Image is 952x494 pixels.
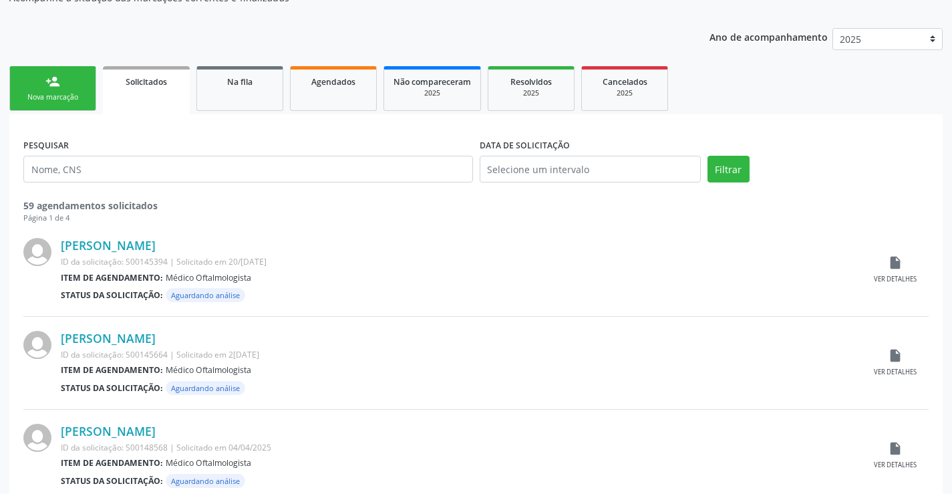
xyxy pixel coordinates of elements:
span: Médico Oftalmologista [166,272,251,283]
div: Ver detalhes [874,461,917,470]
img: img [23,424,51,452]
div: Ver detalhes [874,368,917,377]
b: Item de agendamento: [61,272,163,283]
input: Nome, CNS [23,156,473,182]
span: Na fila [227,76,253,88]
span: Aguardando análise [166,474,245,488]
span: Aguardando análise [166,381,245,395]
div: 2025 [591,88,658,98]
div: 2025 [393,88,471,98]
label: DATA DE SOLICITAÇÃO [480,135,570,156]
i: insert_drive_file [888,441,903,456]
a: [PERSON_NAME] [61,424,156,439]
a: [PERSON_NAME] [61,331,156,346]
strong: 59 agendamentos solicitados [23,199,158,212]
span: Não compareceram [393,76,471,88]
div: Página 1 de 4 [23,213,929,224]
input: Selecione um intervalo [480,156,701,182]
b: Item de agendamento: [61,457,163,469]
button: Filtrar [707,156,750,182]
span: ID da solicitação: S00145664 | [61,349,174,360]
span: Solicitado em 04/04/2025 [176,442,271,453]
div: Ver detalhes [874,275,917,284]
a: [PERSON_NAME] [61,238,156,253]
span: ID da solicitação: S00148568 | [61,442,174,453]
span: Médico Oftalmologista [166,364,251,376]
span: Agendados [311,76,355,88]
span: Solicitado em 20/[DATE] [176,256,267,267]
i: insert_drive_file [888,348,903,363]
span: Aguardando análise [166,288,245,302]
b: Status da solicitação: [61,382,163,394]
span: Médico Oftalmologista [166,457,251,469]
img: img [23,238,51,266]
span: Solicitado em 2[DATE] [176,349,259,360]
b: Status da solicitação: [61,289,163,301]
label: PESQUISAR [23,135,69,156]
img: img [23,331,51,359]
div: person_add [45,74,60,89]
div: 2025 [498,88,565,98]
span: ID da solicitação: S00145394 | [61,256,174,267]
span: Solicitados [126,76,167,88]
div: Nova marcação [19,92,86,102]
span: Resolvidos [510,76,552,88]
p: Ano de acompanhamento [709,28,828,45]
b: Item de agendamento: [61,364,163,376]
i: insert_drive_file [888,255,903,270]
b: Status da solicitação: [61,475,163,487]
span: Cancelados [603,76,647,88]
